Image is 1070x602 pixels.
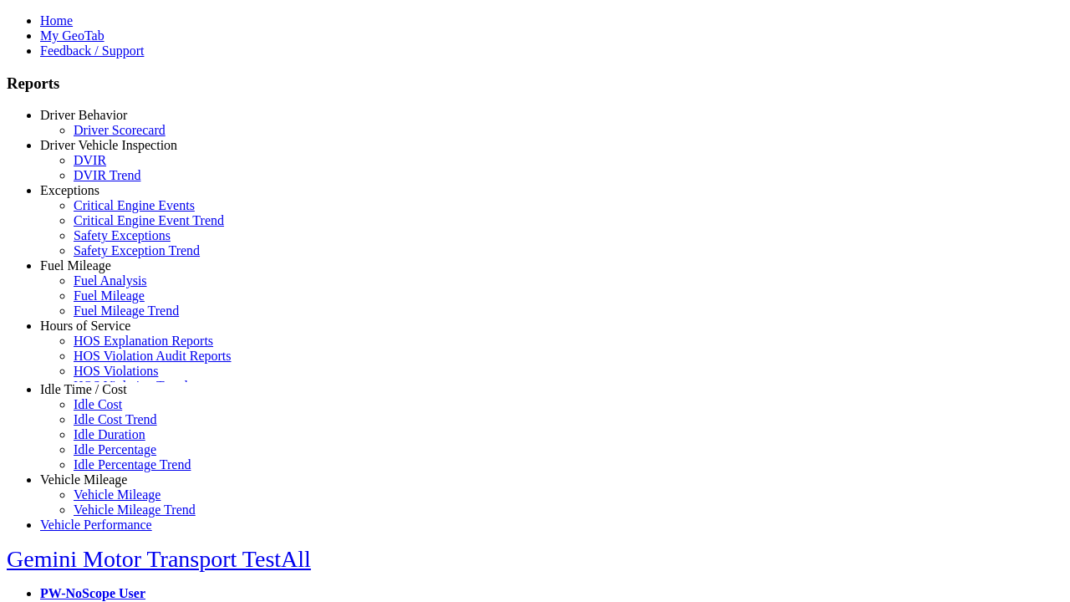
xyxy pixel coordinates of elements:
a: Idle Percentage Trend [74,457,191,472]
a: Critical Engine Events [74,198,195,212]
a: Vehicle Performance [40,518,152,532]
a: HOS Violation Trend [74,379,188,393]
a: Hours of Service [40,319,130,333]
a: DVIR [74,153,106,167]
a: Fuel Mileage [40,258,111,273]
a: Idle Percentage [74,442,156,457]
a: Idle Cost [74,397,122,411]
a: HOS Explanation Reports [74,334,213,348]
a: Fuel Mileage Trend [74,304,179,318]
a: Vehicle Mileage [74,487,160,502]
a: Home [40,13,73,28]
a: Critical Engine Event Trend [74,213,224,227]
a: Fuel Mileage [74,288,145,303]
a: HOS Violation Audit Reports [74,349,232,363]
a: Safety Exception Trend [74,243,200,258]
a: DVIR Trend [74,168,140,182]
a: HOS Violations [74,364,158,378]
a: Fuel Analysis [74,273,147,288]
a: Driver Vehicle Inspection [40,138,177,152]
a: Idle Time / Cost [40,382,127,396]
h3: Reports [7,74,1063,93]
a: Idle Duration [74,427,145,441]
a: Driver Scorecard [74,123,166,137]
a: Driver Behavior [40,108,127,122]
a: Vehicle Mileage [40,472,127,487]
a: Safety Exceptions [74,228,171,242]
a: Vehicle Mileage Trend [74,503,196,517]
a: Idle Cost Trend [74,412,157,426]
a: My GeoTab [40,28,104,43]
a: Feedback / Support [40,43,144,58]
a: Exceptions [40,183,99,197]
a: Gemini Motor Transport TestAll [7,546,311,572]
a: PW-NoScope User [40,586,145,600]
